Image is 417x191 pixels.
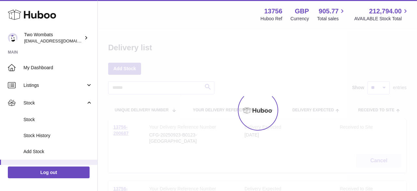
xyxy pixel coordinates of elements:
[23,117,93,123] span: Stock
[23,65,93,71] span: My Dashboard
[264,7,282,16] strong: 13756
[317,16,346,22] span: Total sales
[23,165,93,171] span: Delivery History
[23,133,93,139] span: Stock History
[319,7,338,16] span: 905.77
[354,16,409,22] span: AVAILABLE Stock Total
[295,7,309,16] strong: GBP
[24,38,96,43] span: [EMAIL_ADDRESS][DOMAIN_NAME]
[8,167,90,178] a: Log out
[317,7,346,22] a: 905.77 Total sales
[23,82,86,88] span: Listings
[8,33,18,43] img: internalAdmin-13756@internal.huboo.com
[369,7,402,16] span: 212,794.00
[23,100,86,106] span: Stock
[261,16,282,22] div: Huboo Ref
[354,7,409,22] a: 212,794.00 AVAILABLE Stock Total
[23,149,93,155] span: Add Stock
[291,16,309,22] div: Currency
[24,32,83,44] div: Two Wombats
